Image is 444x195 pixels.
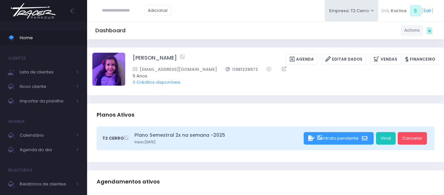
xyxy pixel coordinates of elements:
[20,34,79,42] span: Home
[134,140,302,145] small: Início [DATE]
[322,54,366,65] a: Editar Dados
[134,132,302,139] a: Plano Semestral 2x na semana -2025
[92,53,125,86] img: Manuela Santos
[97,172,160,191] h3: Agendamentos ativos
[133,73,430,79] span: 5 Anos
[20,97,72,105] span: Importar da planilha
[97,105,134,124] h3: Planos Ativos
[410,5,421,16] span: S
[423,7,432,14] a: Sair
[398,132,427,145] a: Cancelar
[20,131,72,140] span: Calendário
[102,135,124,142] span: T2 Cerro
[133,66,217,73] a: [EMAIL_ADDRESS][DOMAIN_NAME]
[376,132,396,145] a: Vindi
[8,164,33,177] h4: Relatórios
[317,135,359,141] span: Contrato pendente
[133,54,177,65] a: [PERSON_NAME]
[391,8,407,14] span: Karina
[20,82,72,91] span: Novo cliente
[8,52,26,65] h4: Clientes
[225,66,258,73] a: 11981228972
[20,68,72,76] span: Lista de clientes
[95,27,126,34] h5: Dashboard
[381,8,390,14] span: Olá,
[145,5,172,16] a: Adicionar
[370,54,401,65] a: Vendas
[20,180,72,188] span: Relatórios de clientes
[20,146,72,154] span: Agenda do dia
[286,54,317,65] a: Agenda
[8,115,25,128] h4: Agenda
[402,54,439,65] a: Financeiro
[401,25,423,36] a: Actions
[378,3,436,18] div: [ ]
[133,79,180,85] a: 0 Créditos disponíveis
